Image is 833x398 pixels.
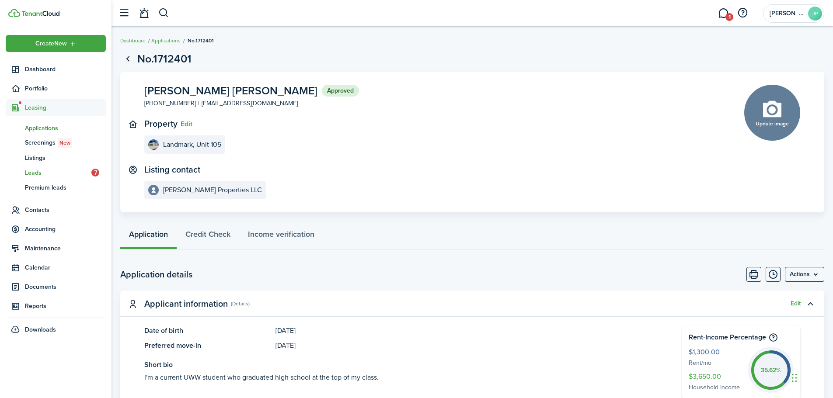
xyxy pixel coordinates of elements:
span: Premium leads [25,183,106,192]
span: 7 [91,169,99,177]
a: Applications [151,37,181,45]
span: Create New [35,41,67,47]
button: Search [158,6,169,21]
span: Rent/mo [689,358,743,368]
span: Leads [25,168,91,177]
panel-main-subtitle: (Details) [231,300,250,308]
img: Landmark [148,139,159,150]
span: 1 [725,13,733,21]
button: Open resource center [735,6,750,21]
status: Approved [322,85,359,97]
button: Edit [181,120,192,128]
menu-btn: Actions [785,267,824,282]
span: Documents [25,282,106,291]
span: Downloads [25,325,56,334]
a: Income verification [239,223,323,249]
see-more: I'm a current UWW student who graduated high school at the top of my class. [144,372,656,383]
a: Credit Check [177,223,239,249]
button: Open sidebar [115,5,132,21]
a: Premium leads [6,180,106,195]
panel-main-title: Short bio [144,360,656,370]
span: Accounting [25,225,106,234]
span: $3,650.00 [689,371,743,383]
span: Screenings [25,138,106,148]
span: $1,300.00 [689,347,743,358]
button: Edit [791,300,801,307]
a: Dashboard [6,61,106,78]
iframe: Chat Widget [789,356,833,398]
h4: Rent-Income Percentage [689,332,794,343]
span: Jerman Properties LLC [770,10,805,17]
panel-main-description: [DATE] [275,340,656,351]
span: Leasing [25,103,106,112]
panel-main-description: [DATE] [275,325,656,336]
a: Notifications [136,2,152,24]
a: Applications [6,121,106,135]
button: Print [746,267,761,282]
avatar-text: JP [808,7,822,21]
a: Dashboard [120,37,146,45]
button: Open menu [785,267,824,282]
span: Reports [25,301,106,311]
a: Messaging [715,2,732,24]
span: Portfolio [25,84,106,93]
a: [PHONE_NUMBER] [144,99,196,108]
span: [PERSON_NAME] [PERSON_NAME] [144,85,317,96]
button: Timeline [766,267,781,282]
button: Update image [744,85,800,141]
img: TenantCloud [8,9,20,17]
text-item: Listing contact [144,165,200,175]
span: Listings [25,153,106,163]
text-item: Property [144,119,178,129]
button: Toggle accordion [803,296,818,311]
a: Reports [6,298,106,315]
span: Maintenance [25,244,106,253]
button: Open menu [6,35,106,52]
panel-main-title: Applicant information [144,299,228,309]
e-details-info-title: Landmark, Unit 105 [163,141,221,149]
span: No.1712401 [188,37,214,45]
panel-main-title: Date of birth [144,325,271,336]
h2: Application details [120,268,192,281]
panel-main-title: Preferred move-in [144,340,271,351]
h1: No.1712401 [137,51,192,67]
span: Calendar [25,263,106,272]
span: Household Income [689,383,743,393]
div: Drag [792,365,797,391]
span: New [59,139,70,147]
span: Applications [25,124,106,133]
a: Listings [6,150,106,165]
a: Go back [120,52,135,66]
a: Leads7 [6,165,106,180]
span: Dashboard [25,65,106,74]
a: ScreeningsNew [6,135,106,150]
span: Contacts [25,205,106,215]
img: TenantCloud [21,11,59,16]
a: [EMAIL_ADDRESS][DOMAIN_NAME] [202,99,298,108]
e-details-info-title: [PERSON_NAME] Properties LLC [163,186,262,194]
